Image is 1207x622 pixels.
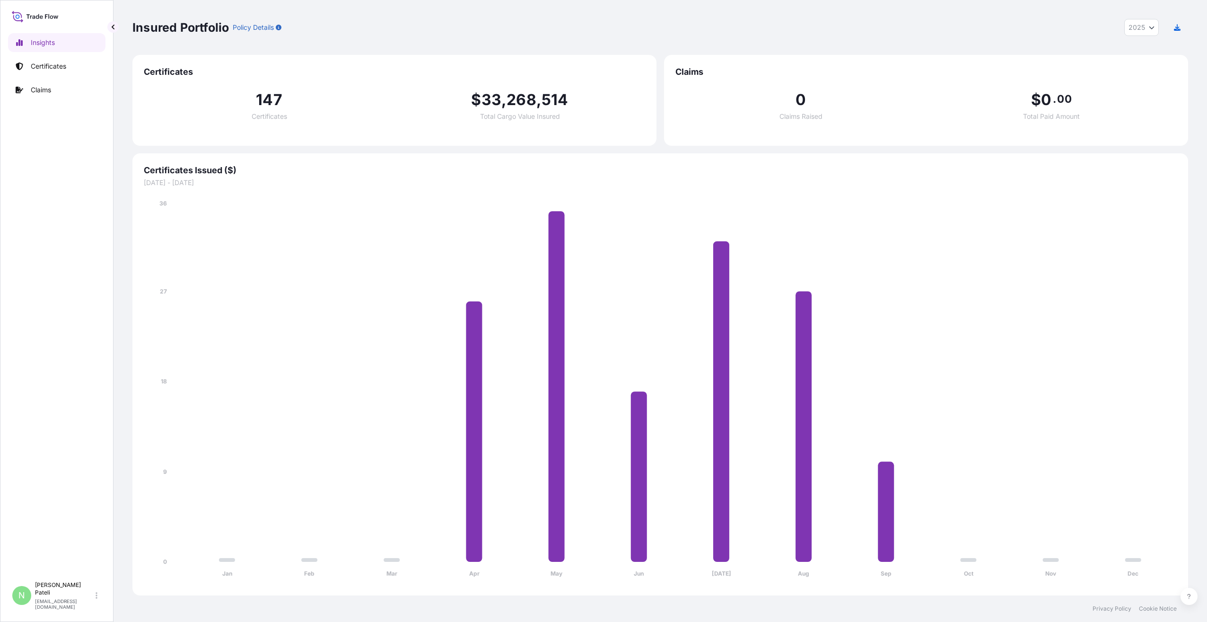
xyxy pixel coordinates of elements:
span: 0 [796,92,806,107]
tspan: 18 [161,378,167,385]
tspan: Jan [222,570,232,577]
span: Total Paid Amount [1023,113,1080,120]
tspan: Sep [881,570,892,577]
a: Claims [8,80,105,99]
span: 00 [1057,95,1071,103]
button: Year Selector [1124,19,1159,36]
tspan: 36 [159,200,167,207]
tspan: 27 [160,288,167,295]
tspan: Feb [304,570,315,577]
tspan: Apr [469,570,480,577]
span: Certificates [144,66,645,78]
tspan: 9 [163,468,167,475]
span: 514 [542,92,569,107]
tspan: Jun [634,570,644,577]
tspan: Dec [1128,570,1138,577]
span: Certificates Issued ($) [144,165,1177,176]
span: Claims Raised [779,113,822,120]
span: 147 [256,92,282,107]
tspan: May [551,570,563,577]
tspan: Nov [1045,570,1057,577]
tspan: Oct [964,570,974,577]
span: Total Cargo Value Insured [480,113,560,120]
p: [EMAIL_ADDRESS][DOMAIN_NAME] [35,598,94,610]
span: 0 [1041,92,1051,107]
a: Cookie Notice [1139,605,1177,613]
tspan: 0 [163,558,167,565]
p: Policy Details [233,23,274,32]
a: Certificates [8,57,105,76]
span: 33 [481,92,501,107]
span: [DATE] - [DATE] [144,178,1177,187]
span: $ [1031,92,1041,107]
span: Claims [675,66,1177,78]
tspan: Mar [386,570,397,577]
p: Claims [31,85,51,95]
tspan: Aug [798,570,809,577]
tspan: [DATE] [712,570,731,577]
span: , [536,92,542,107]
p: Certificates [31,62,66,71]
p: Insights [31,38,55,47]
span: N [18,591,25,600]
span: Certificates [252,113,287,120]
span: . [1053,95,1056,103]
a: Privacy Policy [1093,605,1131,613]
p: Insured Portfolio [132,20,229,35]
span: $ [471,92,481,107]
a: Insights [8,33,105,52]
span: , [501,92,507,107]
span: 2025 [1128,23,1145,32]
span: 268 [507,92,536,107]
p: [PERSON_NAME] Pateli [35,581,94,596]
